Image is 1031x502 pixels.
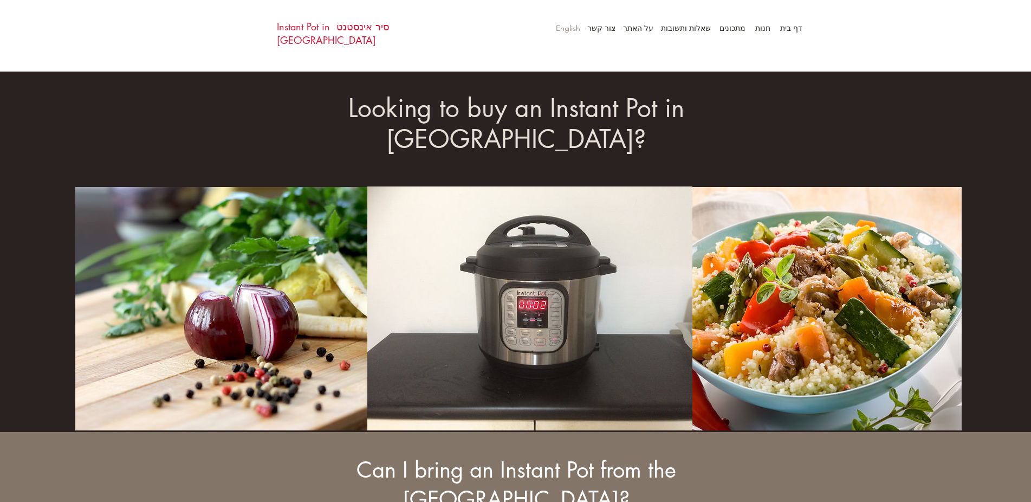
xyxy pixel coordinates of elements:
[776,20,808,36] a: דף בית
[659,20,716,36] a: שאלות ותשובות
[582,20,621,36] p: צור קשר
[714,20,751,36] p: מתכונים
[775,20,808,36] p: דף בית
[656,20,716,36] p: שאלות ותשובות
[348,92,684,156] span: Looking to buy an Instant Pot in [GEOGRAPHIC_DATA]?
[637,187,962,430] img: Couscous with Meat and Vegetables
[586,20,621,36] a: צור קשר
[750,20,776,36] p: חנות
[367,186,692,430] img: Instantpot_my photo5.jpg
[751,20,776,36] a: חנות
[621,20,659,36] a: על האתר
[526,20,808,36] nav: אתר
[277,20,390,47] a: סיר אינסטנט Instant Pot in [GEOGRAPHIC_DATA]
[550,20,586,36] a: English
[618,20,659,36] p: על האתר
[75,187,444,430] img: Sliced Onion
[716,20,751,36] a: מתכונים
